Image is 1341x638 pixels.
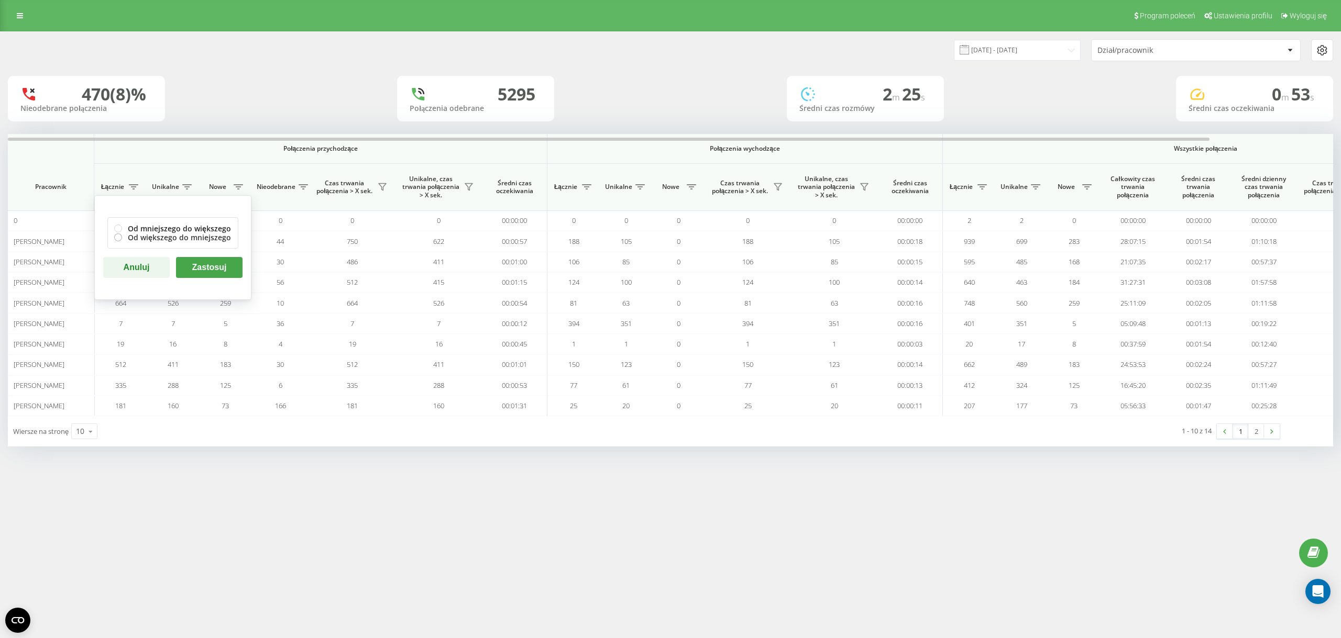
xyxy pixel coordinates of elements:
[482,334,547,354] td: 00:00:45
[677,360,680,369] span: 0
[169,339,177,349] span: 16
[1166,375,1231,396] td: 00:02:35
[624,339,628,349] span: 1
[279,216,282,225] span: 0
[742,237,753,246] span: 188
[885,179,935,195] span: Średni czas oczekiwania
[115,360,126,369] span: 512
[902,83,925,105] span: 25
[103,257,170,278] button: Anuluj
[152,183,179,191] span: Unikalne
[1100,375,1166,396] td: 16:45:20
[168,298,179,308] span: 526
[657,183,684,191] span: Nowe
[1166,210,1231,231] td: 00:00:00
[1069,298,1080,308] span: 259
[968,216,971,225] span: 2
[877,375,943,396] td: 00:00:13
[314,179,375,195] span: Czas trwania połączenia > X sek.
[1231,334,1296,354] td: 00:12:40
[122,144,520,153] span: Połączenia przychodzące
[100,183,126,191] span: Łącznie
[277,257,284,266] span: 30
[829,277,840,287] span: 100
[1100,252,1166,272] td: 21:07:35
[964,319,975,328] span: 401
[1166,354,1231,375] td: 00:02:24
[1214,12,1272,20] span: Ustawienia profilu
[82,84,146,104] div: 470 (8)%
[677,401,680,410] span: 0
[964,401,975,410] span: 207
[964,257,975,266] span: 595
[176,257,243,278] button: Zastosuj
[490,179,539,195] span: Średni czas oczekiwania
[572,339,576,349] span: 1
[277,237,284,246] span: 44
[1189,104,1321,113] div: Średni czas oczekiwania
[1016,237,1027,246] span: 699
[744,380,752,390] span: 77
[347,277,358,287] span: 512
[677,380,680,390] span: 0
[1231,354,1296,375] td: 00:57:27
[570,298,577,308] span: 81
[568,360,579,369] span: 150
[168,360,179,369] span: 411
[1072,319,1076,328] span: 5
[744,401,752,410] span: 25
[1231,272,1296,293] td: 01:57:58
[831,257,838,266] span: 85
[204,183,230,191] span: Nowe
[277,277,284,287] span: 56
[14,380,64,390] span: [PERSON_NAME]
[168,380,179,390] span: 288
[168,401,179,410] span: 160
[742,360,753,369] span: 150
[1100,231,1166,251] td: 28:07:15
[605,183,632,191] span: Unikalne
[964,298,975,308] span: 748
[220,360,231,369] span: 183
[568,257,579,266] span: 106
[114,233,232,242] label: Od większego do mniejszego
[14,401,64,410] span: [PERSON_NAME]
[350,319,354,328] span: 7
[1100,334,1166,354] td: 00:37:59
[1166,293,1231,313] td: 00:02:05
[437,216,441,225] span: 0
[1069,237,1080,246] span: 283
[1140,12,1195,20] span: Program poleceń
[1100,354,1166,375] td: 24:53:53
[347,401,358,410] span: 181
[1069,360,1080,369] span: 183
[831,401,838,410] span: 20
[279,339,282,349] span: 4
[275,401,286,410] span: 166
[877,396,943,416] td: 00:00:11
[1016,360,1027,369] span: 489
[433,401,444,410] span: 160
[710,179,770,195] span: Czas trwania połączenia > X sek.
[433,257,444,266] span: 411
[347,380,358,390] span: 335
[677,339,680,349] span: 0
[1231,210,1296,231] td: 00:00:00
[1100,396,1166,416] td: 05:56:33
[622,257,630,266] span: 85
[746,216,750,225] span: 0
[115,298,126,308] span: 664
[1166,396,1231,416] td: 00:01:47
[17,183,85,191] span: Pracownik
[277,360,284,369] span: 30
[220,380,231,390] span: 125
[5,608,30,633] button: Open CMP widget
[742,257,753,266] span: 106
[1053,183,1079,191] span: Nowe
[482,272,547,293] td: 00:01:15
[14,277,64,287] span: [PERSON_NAME]
[347,237,358,246] span: 750
[401,175,461,199] span: Unikalne, czas trwania połączenia > X sek.
[115,380,126,390] span: 335
[1108,175,1158,199] span: Całkowity czas trwania połączenia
